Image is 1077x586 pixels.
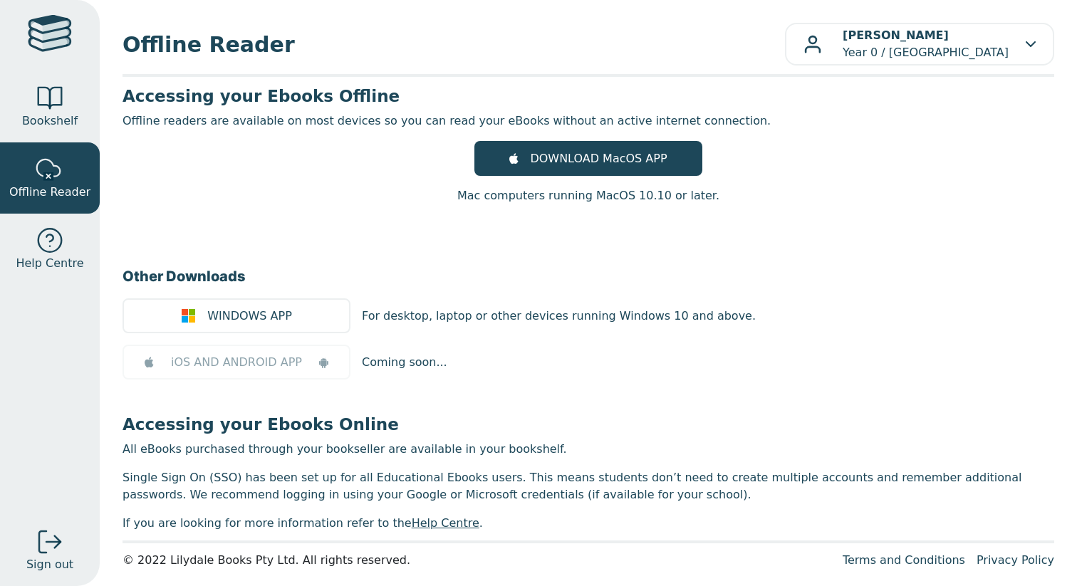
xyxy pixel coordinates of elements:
span: iOS AND ANDROID APP [171,354,302,371]
a: Privacy Policy [977,553,1054,567]
h3: Accessing your Ebooks Online [123,414,1054,435]
span: Offline Reader [123,28,785,61]
h3: Accessing your Ebooks Offline [123,85,1054,107]
div: © 2022 Lilydale Books Pty Ltd. All rights reserved. [123,552,831,569]
b: [PERSON_NAME] [843,28,949,42]
span: DOWNLOAD MacOS APP [530,150,667,167]
span: Offline Reader [9,184,90,201]
p: Offline readers are available on most devices so you can read your eBooks without an active inter... [123,113,1054,130]
p: Single Sign On (SSO) has been set up for all Educational Ebooks users. This means students don’t ... [123,469,1054,503]
p: Year 0 / [GEOGRAPHIC_DATA] [843,27,1009,61]
span: Sign out [26,556,73,573]
a: Help Centre [412,516,479,530]
span: Bookshelf [22,113,78,130]
p: Mac computers running MacOS 10.10 or later. [457,187,719,204]
span: WINDOWS APP [207,308,292,325]
h3: Other Downloads [123,266,1054,287]
p: All eBooks purchased through your bookseller are available in your bookshelf. [123,441,1054,458]
button: [PERSON_NAME]Year 0 / [GEOGRAPHIC_DATA] [785,23,1054,66]
a: WINDOWS APP [123,298,350,333]
p: Coming soon... [362,354,447,371]
span: Help Centre [16,255,83,272]
p: If you are looking for more information refer to the . [123,515,1054,532]
p: For desktop, laptop or other devices running Windows 10 and above. [362,308,756,325]
a: DOWNLOAD MacOS APP [474,141,702,176]
a: Terms and Conditions [843,553,965,567]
